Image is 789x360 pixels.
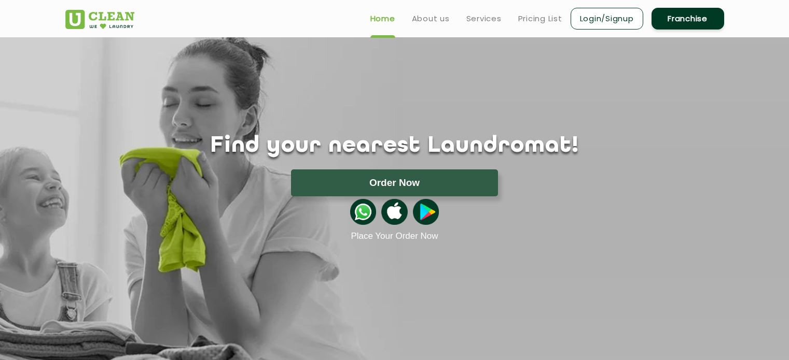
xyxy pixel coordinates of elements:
img: UClean Laundry and Dry Cleaning [65,10,134,29]
a: Place Your Order Now [351,231,438,241]
img: playstoreicon.png [413,199,439,225]
a: Home [370,12,395,25]
a: About us [412,12,450,25]
img: whatsappicon.png [350,199,376,225]
a: Franchise [652,8,724,30]
button: Order Now [291,169,498,196]
a: Login/Signup [571,8,643,30]
a: Services [466,12,502,25]
h1: Find your nearest Laundromat! [58,133,732,159]
a: Pricing List [518,12,562,25]
img: apple-icon.png [381,199,407,225]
